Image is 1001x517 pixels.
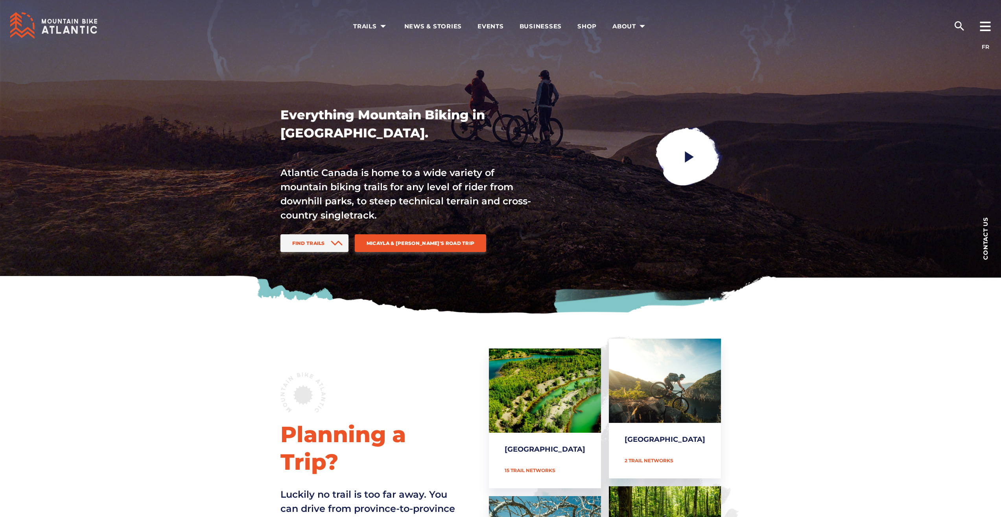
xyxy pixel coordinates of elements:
[353,22,389,30] span: Trails
[477,22,504,30] span: Events
[953,20,966,32] ion-icon: search
[378,21,389,32] ion-icon: arrow dropdown
[367,240,475,246] span: Micayla & [PERSON_NAME]'s Road Trip
[404,22,462,30] span: News & Stories
[983,217,988,260] span: Contact us
[682,150,696,164] ion-icon: play
[970,205,1001,272] a: Contact us
[355,234,487,252] a: Micayla & [PERSON_NAME]'s Road Trip
[280,421,465,476] h2: Planning a Trip?
[577,22,597,30] span: Shop
[280,166,532,222] p: Atlantic Canada is home to a wide variety of mountain biking trails for any level of rider from d...
[280,372,326,413] img: MTB Atlantic badge
[280,234,348,252] a: Find Trails
[637,21,648,32] ion-icon: arrow dropdown
[982,43,989,50] a: FR
[292,240,325,246] span: Find Trails
[520,22,562,30] span: Businesses
[612,22,648,30] span: About
[280,106,532,142] h1: Everything Mountain Biking in [GEOGRAPHIC_DATA].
